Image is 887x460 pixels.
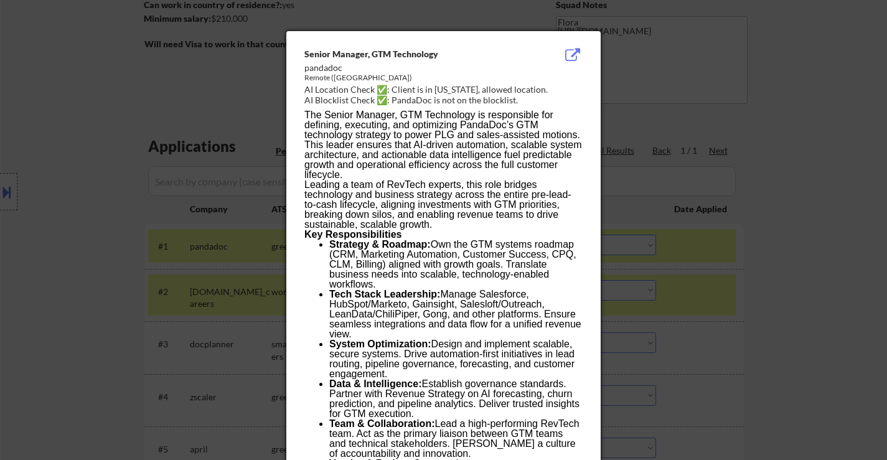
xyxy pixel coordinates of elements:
[329,339,582,379] li: Design and implement scalable, secure systems. Drive automation-first initiatives in lead routing...
[304,94,588,106] div: AI Blocklist Check ✅: PandaDoc is not on the blocklist.
[304,229,402,240] strong: Key Responsibilities
[329,419,582,459] li: Lead a high-performing RevTech team. Act as the primary liaison between GTM teams and technical s...
[304,180,582,230] p: Leading a team of RevTech experts, this role bridges technology and business strategy across the ...
[304,83,588,96] div: AI Location Check ✅: Client is in [US_STATE], allowed location.
[329,418,435,429] strong: Team & Collaboration:
[329,379,582,419] li: Establish governance standards. Partner with Revenue Strategy on AI forecasting, churn prediction...
[329,240,582,289] li: Own the GTM systems roadmap (CRM, Marketing Automation, Customer Success, CPQ, CLM, Billing) alig...
[304,73,520,83] div: Remote ([GEOGRAPHIC_DATA])
[329,378,421,389] strong: Data & Intelligence:
[304,62,520,74] div: pandadoc
[329,239,431,250] strong: Strategy & Roadmap:
[304,48,520,60] div: Senior Manager, GTM Technology
[329,289,440,299] strong: Tech Stack Leadership:
[304,110,582,180] p: The Senior Manager, GTM Technology is responsible for defining, executing, and optimizing PandaDo...
[329,339,431,349] strong: System Optimization:
[329,289,582,339] li: Manage Salesforce, HubSpot/Marketo, Gainsight, Salesloft/Outreach, LeanData/ChiliPiper, Gong, and...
